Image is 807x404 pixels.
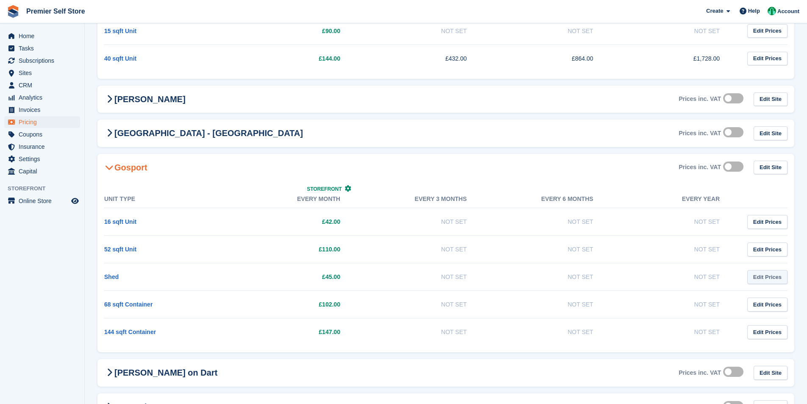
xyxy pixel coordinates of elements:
[19,128,69,140] span: Coupons
[104,301,153,308] a: 68 sqft Container
[754,126,788,140] a: Edit Site
[357,291,484,318] td: Not Set
[231,190,358,208] th: Every month
[231,17,358,45] td: £90.00
[679,130,721,137] div: Prices inc. VAT
[357,208,484,236] td: Not Set
[307,186,351,192] a: Storefront
[19,55,69,67] span: Subscriptions
[747,24,788,38] a: Edit Prices
[610,190,737,208] th: Every year
[357,190,484,208] th: Every 3 months
[4,67,80,79] a: menu
[679,164,721,171] div: Prices inc. VAT
[23,4,89,18] a: Premier Self Store
[484,236,610,263] td: Not Set
[19,104,69,116] span: Invoices
[104,94,186,104] h2: [PERSON_NAME]
[747,52,788,66] a: Edit Prices
[4,116,80,128] a: menu
[747,270,788,284] a: Edit Prices
[19,79,69,91] span: CRM
[104,273,119,280] a: Shed
[19,30,69,42] span: Home
[679,369,721,376] div: Prices inc. VAT
[747,325,788,339] a: Edit Prices
[104,28,136,34] a: 15 sqft Unit
[777,7,799,16] span: Account
[19,195,69,207] span: Online Store
[484,318,610,346] td: Not Set
[4,195,80,207] a: menu
[610,45,737,72] td: £1,728.00
[610,263,737,291] td: Not Set
[768,7,776,15] img: Peter Pring
[231,318,358,346] td: £147.00
[231,263,358,291] td: £45.00
[104,162,147,173] h2: Gosport
[231,45,358,72] td: £144.00
[484,45,610,72] td: £864.00
[307,186,341,192] span: Storefront
[104,190,231,208] th: Unit Type
[610,291,737,318] td: Not Set
[357,318,484,346] td: Not Set
[19,42,69,54] span: Tasks
[4,141,80,153] a: menu
[4,30,80,42] a: menu
[19,67,69,79] span: Sites
[747,242,788,256] a: Edit Prices
[357,17,484,45] td: Not Set
[19,153,69,165] span: Settings
[231,291,358,318] td: £102.00
[104,329,156,335] a: 144 sqft Container
[4,104,80,116] a: menu
[357,263,484,291] td: Not Set
[8,184,84,193] span: Storefront
[19,165,69,177] span: Capital
[104,55,136,62] a: 40 sqft Unit
[747,215,788,229] a: Edit Prices
[754,366,788,380] a: Edit Site
[19,116,69,128] span: Pricing
[4,92,80,103] a: menu
[747,298,788,312] a: Edit Prices
[4,79,80,91] a: menu
[610,236,737,263] td: Not Set
[4,55,80,67] a: menu
[4,165,80,177] a: menu
[104,246,136,253] a: 52 sqft Unit
[706,7,723,15] span: Create
[70,196,80,206] a: Preview store
[357,45,484,72] td: £432.00
[754,161,788,175] a: Edit Site
[104,128,303,138] h2: [GEOGRAPHIC_DATA] - [GEOGRAPHIC_DATA]
[484,291,610,318] td: Not Set
[748,7,760,15] span: Help
[104,218,136,225] a: 16 sqft Unit
[610,318,737,346] td: Not Set
[484,263,610,291] td: Not Set
[231,208,358,236] td: £42.00
[4,128,80,140] a: menu
[4,153,80,165] a: menu
[19,92,69,103] span: Analytics
[231,236,358,263] td: £110.00
[754,92,788,106] a: Edit Site
[357,236,484,263] td: Not Set
[484,17,610,45] td: Not Set
[19,141,69,153] span: Insurance
[7,5,19,18] img: stora-icon-8386f47178a22dfd0bd8f6a31ec36ba5ce8667c1dd55bd0f319d3a0aa187defe.svg
[4,42,80,54] a: menu
[610,208,737,236] td: Not Set
[484,208,610,236] td: Not Set
[104,368,217,378] h2: [PERSON_NAME] on Dart
[610,17,737,45] td: Not Set
[679,95,721,103] div: Prices inc. VAT
[484,190,610,208] th: Every 6 months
